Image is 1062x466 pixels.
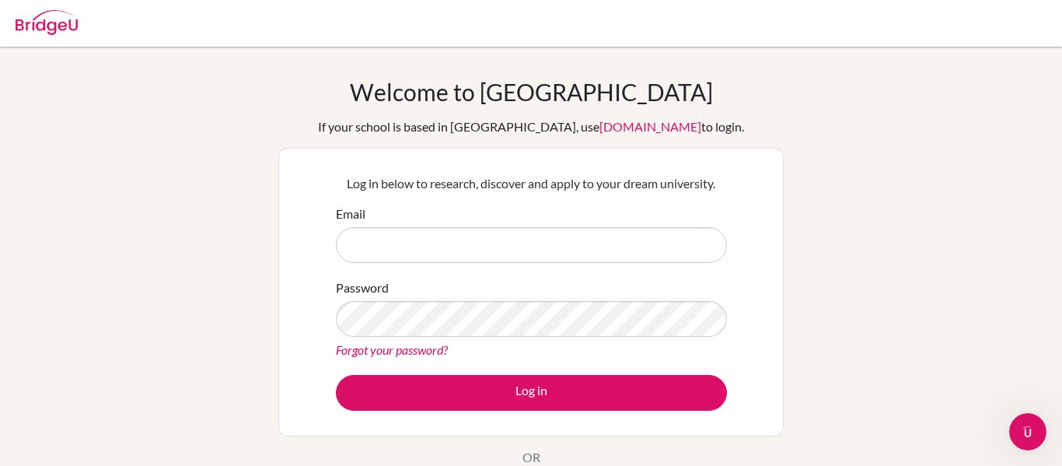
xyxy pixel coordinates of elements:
[350,78,713,106] h1: Welcome to [GEOGRAPHIC_DATA]
[336,174,727,193] p: Log in below to research, discover and apply to your dream university.
[1009,413,1046,450] iframe: Intercom live chat
[318,117,744,136] div: If your school is based in [GEOGRAPHIC_DATA], use to login.
[336,375,727,411] button: Log in
[336,279,389,297] label: Password
[599,119,701,134] a: [DOMAIN_NAME]
[336,342,448,357] a: Forgot your password?
[16,10,78,35] img: Bridge-U
[336,205,365,223] label: Email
